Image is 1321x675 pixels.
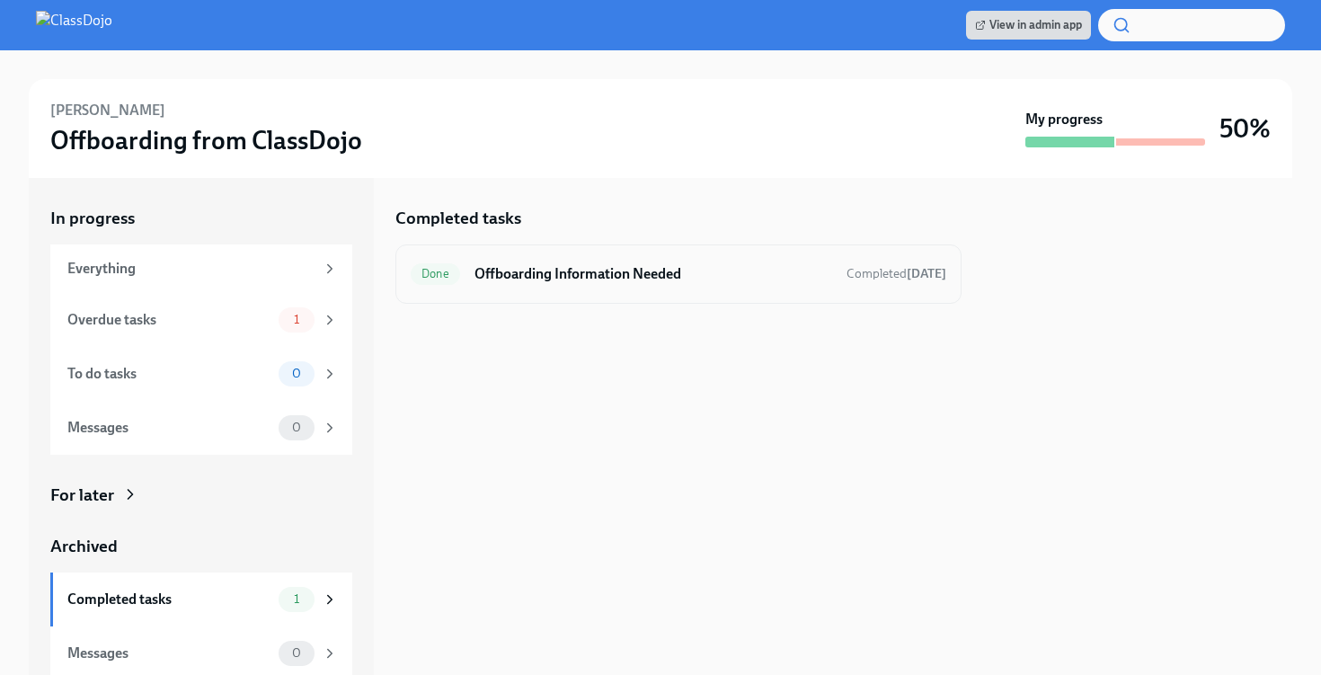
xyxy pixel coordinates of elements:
span: September 15th, 2025 13:36 [847,265,946,282]
span: View in admin app [975,16,1082,34]
div: Overdue tasks [67,310,271,330]
div: Messages [67,644,271,663]
a: For later [50,484,352,507]
a: To do tasks0 [50,347,352,401]
a: Everything [50,244,352,293]
span: Completed [847,266,946,281]
h3: 50% [1219,112,1271,145]
span: 0 [281,367,312,380]
a: Archived [50,535,352,558]
strong: My progress [1025,110,1103,129]
a: In progress [50,207,352,230]
h6: Offboarding Information Needed [474,264,832,284]
h5: Completed tasks [395,207,521,230]
a: Messages0 [50,401,352,455]
a: Overdue tasks1 [50,293,352,347]
span: 0 [281,646,312,660]
strong: [DATE] [907,266,946,281]
img: ClassDojo [36,11,112,40]
h3: Offboarding from ClassDojo [50,124,362,156]
span: Done [411,267,460,280]
div: Completed tasks [67,590,271,609]
div: To do tasks [67,364,271,384]
div: For later [50,484,114,507]
span: 1 [283,313,310,326]
div: Everything [67,259,315,279]
span: 1 [283,592,310,606]
div: Messages [67,418,271,438]
a: Completed tasks1 [50,573,352,626]
a: View in admin app [966,11,1091,40]
a: DoneOffboarding Information NeededCompleted[DATE] [411,260,946,289]
h6: [PERSON_NAME] [50,101,165,120]
span: 0 [281,421,312,434]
